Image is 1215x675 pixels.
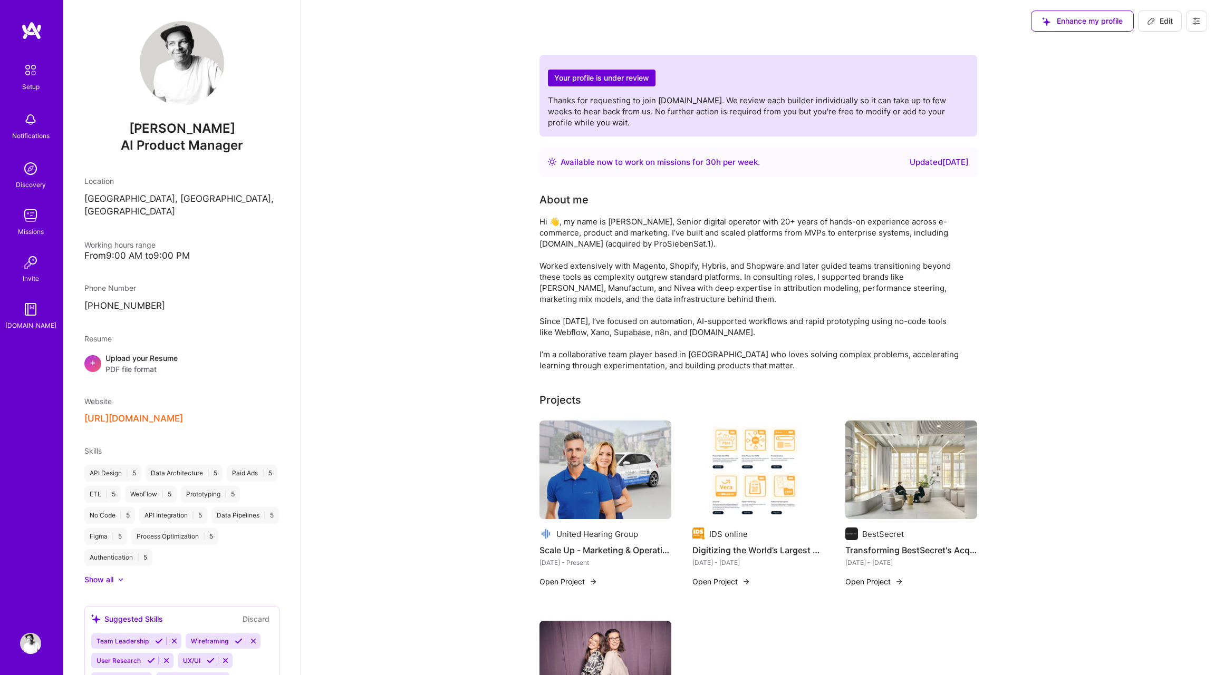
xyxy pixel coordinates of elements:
[548,158,556,166] img: Availability
[17,633,44,654] a: User Avatar
[84,528,127,545] div: Figma 5
[539,576,597,587] button: Open Project
[20,633,41,654] img: User Avatar
[139,507,207,524] div: API Integration 5
[91,613,163,624] div: Suggested Skills
[137,553,139,562] span: |
[235,637,243,645] i: Accept
[192,511,194,520] span: |
[162,657,170,664] i: Reject
[21,21,42,40] img: logo
[97,657,141,664] span: User Research
[90,357,96,368] span: +
[227,465,277,482] div: Paid Ads 5
[692,557,824,568] div: [DATE] - [DATE]
[105,490,108,498] span: |
[84,121,279,136] span: [PERSON_NAME]
[539,420,671,520] img: Scale Up - Marketing & Operations
[910,156,969,169] div: Updated [DATE]
[239,613,273,625] button: Discard
[203,532,205,541] span: |
[84,486,121,503] div: ETL 5
[97,637,149,645] span: Team Leadership
[1147,16,1173,26] span: Edit
[845,576,903,587] button: Open Project
[539,216,961,371] div: Hi 👋, my name is [PERSON_NAME], Senior digital operator with 20+ years of hands-on experience acr...
[221,657,229,664] i: Reject
[84,193,279,218] p: [GEOGRAPHIC_DATA], [GEOGRAPHIC_DATA], [GEOGRAPHIC_DATA]
[262,469,264,477] span: |
[692,543,824,557] h4: Digitizing the World’s Largest Dental Trade Fair with No-Code and AI
[12,130,50,141] div: Notifications
[84,175,279,187] div: Location
[146,465,223,482] div: Data Architecture 5
[845,543,977,557] h4: Transforming BestSecret's Acquisition Strategy for Sustainable Growth
[207,469,209,477] span: |
[249,637,257,645] i: Reject
[20,59,42,81] img: setup
[207,657,215,664] i: Accept
[895,578,903,586] img: arrow-right
[20,109,41,130] img: bell
[225,490,227,498] span: |
[84,283,136,292] span: Phone Number
[155,637,163,645] i: Accept
[181,486,240,503] div: Prototyping 5
[18,226,44,237] div: Missions
[692,420,824,520] img: Digitizing the World’s Largest Dental Trade Fair with No-Code and AI
[1042,16,1123,26] span: Enhance my profile
[5,320,56,331] div: [DOMAIN_NAME]
[84,334,112,343] span: Resume
[845,527,858,540] img: Company logo
[84,240,156,249] span: Working hours range
[589,578,597,586] img: arrow-right
[20,299,41,320] img: guide book
[84,465,141,482] div: API Design 5
[20,252,41,273] img: Invite
[131,528,218,545] div: Process Optimization 5
[125,486,177,503] div: WebFlow 5
[692,527,705,540] img: Company logo
[84,250,279,261] div: From 9:00 AM to 9:00 PM
[1031,11,1134,32] button: Enhance my profile
[692,576,750,587] button: Open Project
[862,529,904,540] div: BestSecret
[264,511,266,520] span: |
[845,420,977,520] img: Transforming BestSecret's Acquisition Strategy for Sustainable Growth
[742,578,750,586] img: arrow-right
[147,657,155,664] i: Accept
[706,157,716,167] span: 30
[91,614,100,623] i: icon SuggestedTeams
[140,21,224,105] img: User Avatar
[105,353,178,375] div: Upload your Resume
[16,179,46,190] div: Discovery
[126,469,128,477] span: |
[211,507,279,524] div: Data Pipelines 5
[84,549,152,566] div: Authentication 5
[561,156,760,169] div: Available now to work on missions for h per week .
[1042,17,1050,26] i: icon SuggestedTeams
[845,557,977,568] div: [DATE] - [DATE]
[548,70,655,87] h2: Your profile is under review
[84,413,183,424] button: [URL][DOMAIN_NAME]
[709,529,748,540] div: IDS online
[161,490,163,498] span: |
[170,637,178,645] i: Reject
[120,511,122,520] span: |
[84,300,279,312] p: [PHONE_NUMBER]
[548,95,946,128] span: Thanks for requesting to join [DOMAIN_NAME]. We review each builder individually so it can take u...
[539,543,671,557] h4: Scale Up - Marketing & Operations
[22,81,40,92] div: Setup
[20,158,41,179] img: discovery
[191,637,228,645] span: Wireframing
[84,397,112,406] span: Website
[105,364,178,375] span: PDF file format
[84,507,135,524] div: No Code 5
[1138,11,1182,32] button: Edit
[539,192,589,208] div: About me
[20,205,41,226] img: teamwork
[23,273,39,284] div: Invite
[539,527,552,540] img: Company logo
[112,532,114,541] span: |
[556,529,638,540] div: United Hearing Group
